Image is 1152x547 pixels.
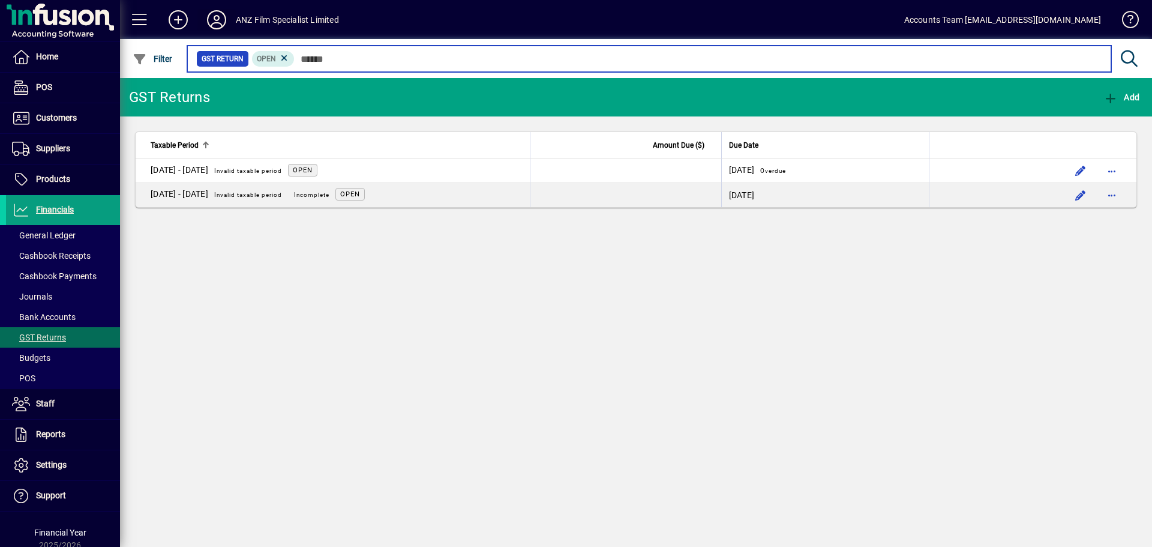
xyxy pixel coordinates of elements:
[197,9,236,31] button: Profile
[151,187,335,203] div: 01/07/2025 - 31/12/2025
[653,139,704,152] span: Amount Due ($)
[252,51,295,67] mat-chip: Status: Open
[6,42,120,72] a: Home
[151,163,288,179] div: 01/01/2025 - 30/06/2025
[202,53,244,65] span: GST Return
[6,103,120,133] a: Customers
[6,225,120,246] a: General Ledger
[12,312,76,322] span: Bank Accounts
[6,134,120,164] a: Suppliers
[36,52,58,61] span: Home
[6,348,120,368] a: Budgets
[6,481,120,511] a: Support
[721,159,929,183] td: [DATE]
[1071,162,1090,181] button: Edit
[257,55,276,63] span: Open
[12,231,76,240] span: General Ledger
[6,389,120,419] a: Staff
[6,165,120,195] a: Products
[36,460,67,470] span: Settings
[294,192,329,198] span: Incomplete
[904,10,1101,29] div: Accounts Team [EMAIL_ADDRESS][DOMAIN_NAME]
[36,174,70,184] span: Products
[729,139,758,152] span: Due Date
[129,88,210,107] div: GST Returns
[236,10,339,29] div: ANZ Film Specialist Limited
[36,205,74,214] span: Financials
[6,307,120,327] a: Bank Accounts
[6,286,120,307] a: Journals
[538,139,715,152] div: Amount Due ($)
[6,368,120,388] a: POS
[6,246,120,266] a: Cashbook Receipts
[159,9,197,31] button: Add
[12,271,97,281] span: Cashbook Payments
[6,266,120,286] a: Cashbook Payments
[36,429,65,439] span: Reports
[1102,162,1121,181] button: More options
[340,190,360,198] span: Open
[36,82,52,92] span: POS
[12,373,35,383] span: POS
[36,113,77,122] span: Customers
[12,251,91,261] span: Cashbook Receipts
[36,399,55,408] span: Staff
[760,168,786,174] span: Overdue
[151,139,523,152] div: Taxable Period
[151,139,199,152] span: Taxable Period
[1071,186,1090,205] button: Edit
[1113,2,1137,41] a: Knowledge Base
[6,327,120,348] a: GST Returns
[1102,186,1121,205] button: More options
[1103,92,1139,102] span: Add
[130,48,176,70] button: Filter
[721,183,929,207] td: [DATE]
[6,420,120,450] a: Reports
[6,450,120,480] a: Settings
[133,54,173,64] span: Filter
[34,528,86,537] span: Financial Year
[12,292,52,301] span: Journals
[1100,86,1142,108] button: Add
[36,491,66,500] span: Support
[214,168,282,174] span: Invalid taxable period
[214,192,282,198] span: Invalid taxable period
[729,139,922,152] div: Due Date
[12,353,50,363] span: Budgets
[12,333,66,342] span: GST Returns
[6,73,120,103] a: POS
[36,144,70,153] span: Suppliers
[293,166,313,174] span: Open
